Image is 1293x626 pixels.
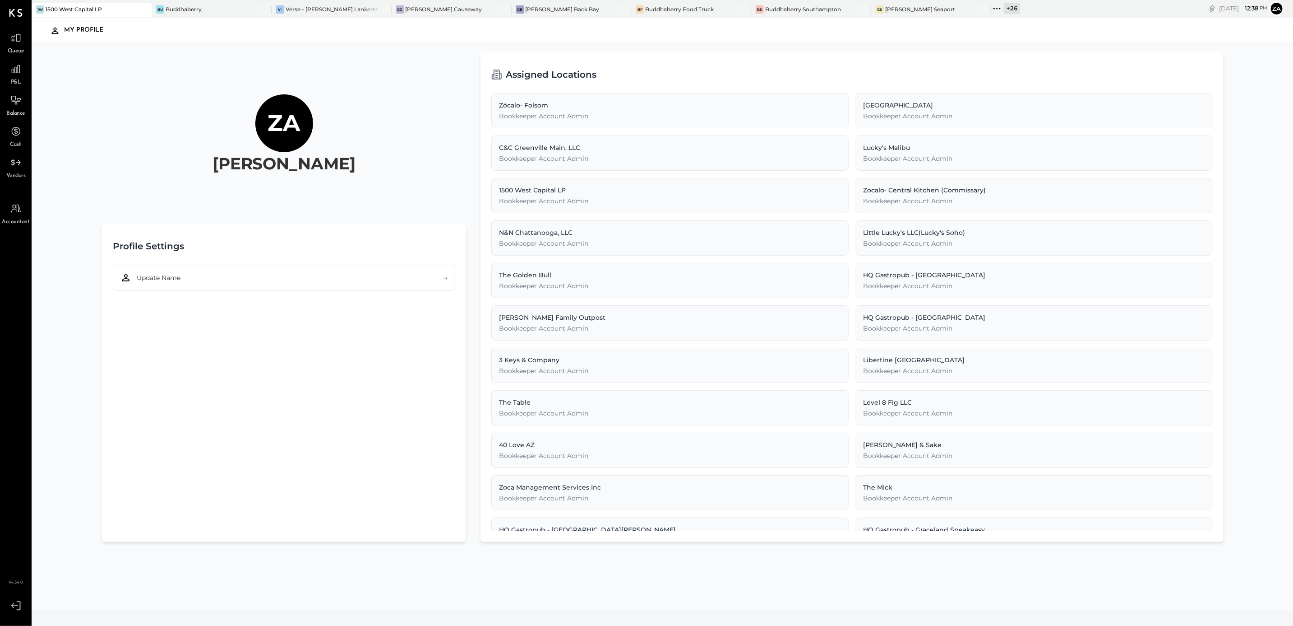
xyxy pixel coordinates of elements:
div: Bookkeeper Account Admin [864,409,1205,418]
div: Buddhaberry Southampton [765,5,841,13]
a: Vendors [0,154,31,180]
div: [DATE] [1219,4,1267,13]
div: BS [756,5,764,14]
div: Bookkeeper Account Admin [864,281,1205,290]
span: Queue [8,47,24,56]
div: [PERSON_NAME] Family Outpost [499,313,840,322]
a: Cash [0,123,31,149]
div: Bookkeeper Account Admin [499,281,840,290]
div: Bookkeeper Account Admin [499,409,840,418]
div: Bookkeeper Account Admin [499,451,840,460]
div: Bookkeeper Account Admin [499,239,840,248]
button: Update Name→ [113,265,455,291]
div: 1500 West Capital LP [499,186,840,195]
div: Bookkeeper Account Admin [499,494,840,503]
div: Verse - [PERSON_NAME] Lankershim LLC [286,5,378,13]
div: N&N Chattanooga, LLC [499,228,840,237]
div: C&C Greenville Main, LLC [499,143,840,152]
h2: [PERSON_NAME] [212,152,356,175]
div: HQ Gastropub - [GEOGRAPHIC_DATA] [864,313,1205,322]
div: [PERSON_NAME] Seaport [885,5,955,13]
div: The Mick [864,483,1205,492]
div: Bookkeeper Account Admin [499,112,840,121]
div: Zocalo- Central Kitchen (Commissary) [864,186,1205,195]
div: 1W [36,5,44,14]
div: Libertine [GEOGRAPHIC_DATA] [864,355,1205,364]
div: [PERSON_NAME] Causeway [406,5,482,13]
div: HQ Gastropub - [GEOGRAPHIC_DATA] [864,271,1205,280]
div: Bookkeeper Account Admin [864,494,1205,503]
a: Queue [0,29,31,56]
div: Bookkeeper Account Admin [864,324,1205,333]
span: → [444,273,448,282]
span: Update Name [137,273,180,282]
div: Bookkeeper Account Admin [499,366,840,375]
div: Bookkeeper Account Admin [864,154,1205,163]
div: 40 Love AZ [499,440,840,449]
div: HQ Gastropub - Graceland Speakeasy [864,525,1205,534]
div: GC [396,5,404,14]
a: Accountant [0,200,31,226]
div: Little Lucky's LLC(Lucky's Soho) [864,228,1205,237]
div: [GEOGRAPHIC_DATA] [864,101,1205,110]
a: P&L [0,61,31,87]
div: Bookkeeper Account Admin [864,196,1205,206]
div: copy link [1208,4,1217,13]
h2: Profile Settings [113,235,184,257]
div: Bookkeeper Account Admin [499,154,840,163]
div: Zoca Management Services Inc [499,483,840,492]
div: 1500 West Capital LP [46,5,102,13]
div: Bookkeeper Account Admin [864,112,1205,121]
div: GS [876,5,884,14]
span: Vendors [6,172,26,180]
span: Accountant [2,218,30,226]
div: Level 8 Fig LLC [864,398,1205,407]
div: The Table [499,398,840,407]
button: Za [1270,1,1284,16]
div: [PERSON_NAME] Back Bay [526,5,600,13]
div: HQ Gastropub - [GEOGRAPHIC_DATA][PERSON_NAME] [499,525,840,534]
div: BF [636,5,644,14]
span: P&L [11,79,21,87]
h1: Za [268,109,300,137]
div: [PERSON_NAME] & Sake [864,440,1205,449]
div: Bookkeeper Account Admin [499,324,840,333]
div: GB [516,5,524,14]
span: Cash [10,141,22,149]
div: My Profile [64,23,112,37]
div: Bookkeeper Account Admin [499,196,840,206]
div: Buddhaberry [166,5,202,13]
div: Bu [156,5,164,14]
div: Lucky's Malibu [864,143,1205,152]
a: Balance [0,92,31,118]
div: Buddhaberry Food Truck [645,5,714,13]
div: V- [276,5,284,14]
h2: Assigned Locations [506,63,596,86]
span: Balance [6,110,25,118]
div: Bookkeeper Account Admin [864,366,1205,375]
div: + 26 [1004,3,1020,14]
div: Zócalo- Folsom [499,101,840,110]
div: Bookkeeper Account Admin [864,239,1205,248]
div: 3 Keys & Company [499,355,840,364]
div: The Golden Bull [499,271,840,280]
div: Bookkeeper Account Admin [864,451,1205,460]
